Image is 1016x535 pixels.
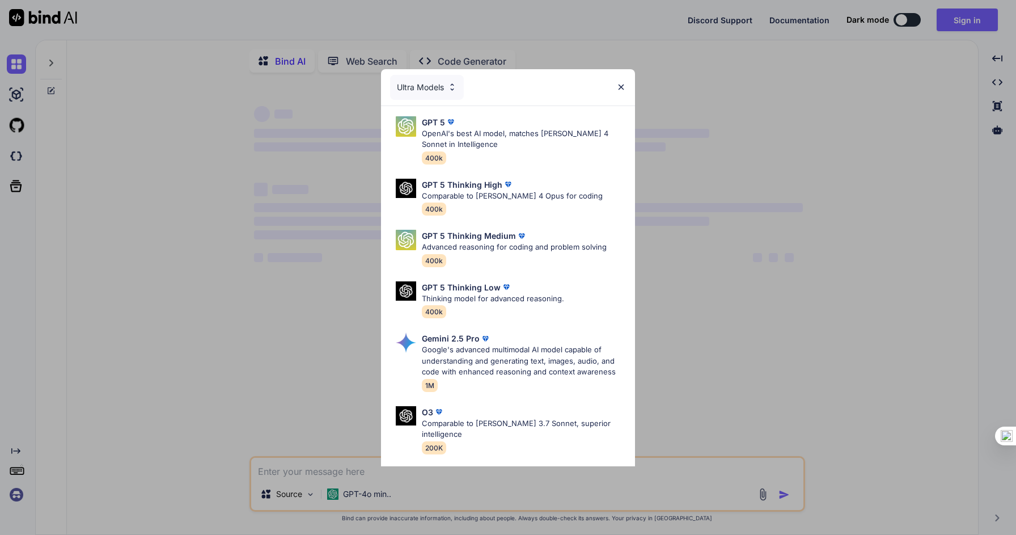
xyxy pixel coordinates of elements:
[516,230,527,242] img: premium
[422,418,626,440] p: Comparable to [PERSON_NAME] 3.7 Sonnet, superior intelligence
[422,441,446,454] span: 200K
[422,305,446,318] span: 400k
[422,191,603,202] p: Comparable to [PERSON_NAME] 4 Opus for coding
[422,344,626,378] p: Google's advanced multimodal AI model capable of understanding and generating text, images, audio...
[396,230,416,250] img: Pick Models
[422,254,446,267] span: 400k
[422,203,446,216] span: 400k
[396,179,416,199] img: Pick Models
[616,82,626,92] img: close
[422,379,438,392] span: 1M
[422,242,607,253] p: Advanced reasoning for coding and problem solving
[422,116,445,128] p: GPT 5
[445,116,456,128] img: premium
[422,281,501,293] p: GPT 5 Thinking Low
[501,281,512,293] img: premium
[502,179,514,190] img: premium
[447,82,457,92] img: Pick Models
[433,406,444,418] img: premium
[422,332,480,344] p: Gemini 2.5 Pro
[396,116,416,137] img: Pick Models
[396,332,416,353] img: Pick Models
[396,281,416,301] img: Pick Models
[422,151,446,165] span: 400k
[1001,430,1013,442] img: one_i.png
[390,75,464,100] div: Ultra Models
[422,128,626,150] p: OpenAI's best AI model, matches [PERSON_NAME] 4 Sonnet in Intelligence
[422,230,516,242] p: GPT 5 Thinking Medium
[480,333,491,344] img: premium
[422,179,502,191] p: GPT 5 Thinking High
[422,293,564,305] p: Thinking model for advanced reasoning.
[422,406,433,418] p: O3
[396,406,416,426] img: Pick Models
